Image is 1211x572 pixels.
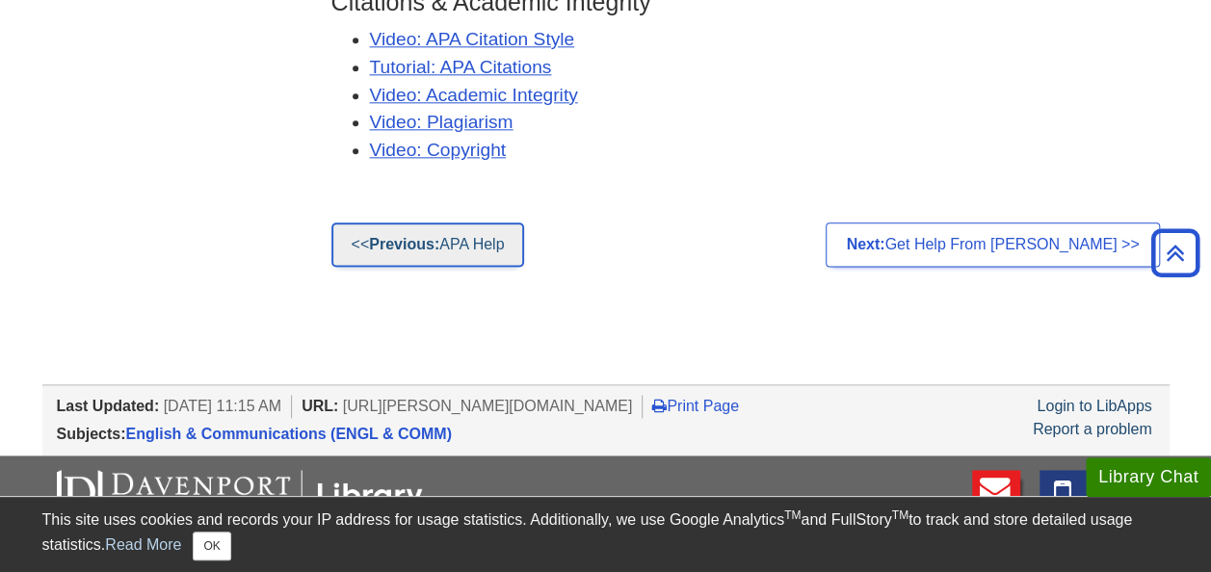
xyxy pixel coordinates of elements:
a: Text [1040,470,1088,536]
i: Print Page [652,398,667,413]
img: DU Libraries [57,470,423,520]
strong: Next: [846,236,884,252]
button: Close [193,532,230,560]
span: Last Updated: [57,398,160,414]
a: English & Communications (ENGL & COMM) [126,426,452,442]
a: Login to LibApps [1037,398,1151,414]
span: [URL][PERSON_NAME][DOMAIN_NAME] [343,398,633,414]
a: Read More [105,536,181,553]
a: Report a problem [1033,421,1152,437]
a: Video: Plagiarism [370,112,513,132]
button: Library Chat [1086,457,1211,497]
a: Tutorial: APA Citations [370,57,552,77]
span: Subjects: [57,426,126,442]
sup: TM [784,508,801,522]
a: Video: Copyright [370,140,507,160]
a: Video: APA Citation Style [370,29,575,49]
span: URL: [302,398,338,414]
a: Next:Get Help From [PERSON_NAME] >> [826,222,1159,267]
div: This site uses cookies and records your IP address for usage statistics. Additionally, we use Goo... [42,508,1170,560]
a: Video: Academic Integrity [370,85,578,105]
a: Print Page [652,398,739,414]
span: [DATE] 11:15 AM [164,398,281,414]
a: E-mail [972,470,1020,536]
a: <<Previous:APA Help [331,222,525,267]
strong: Previous: [369,236,439,252]
a: Back to Top [1145,240,1206,266]
sup: TM [892,508,908,522]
